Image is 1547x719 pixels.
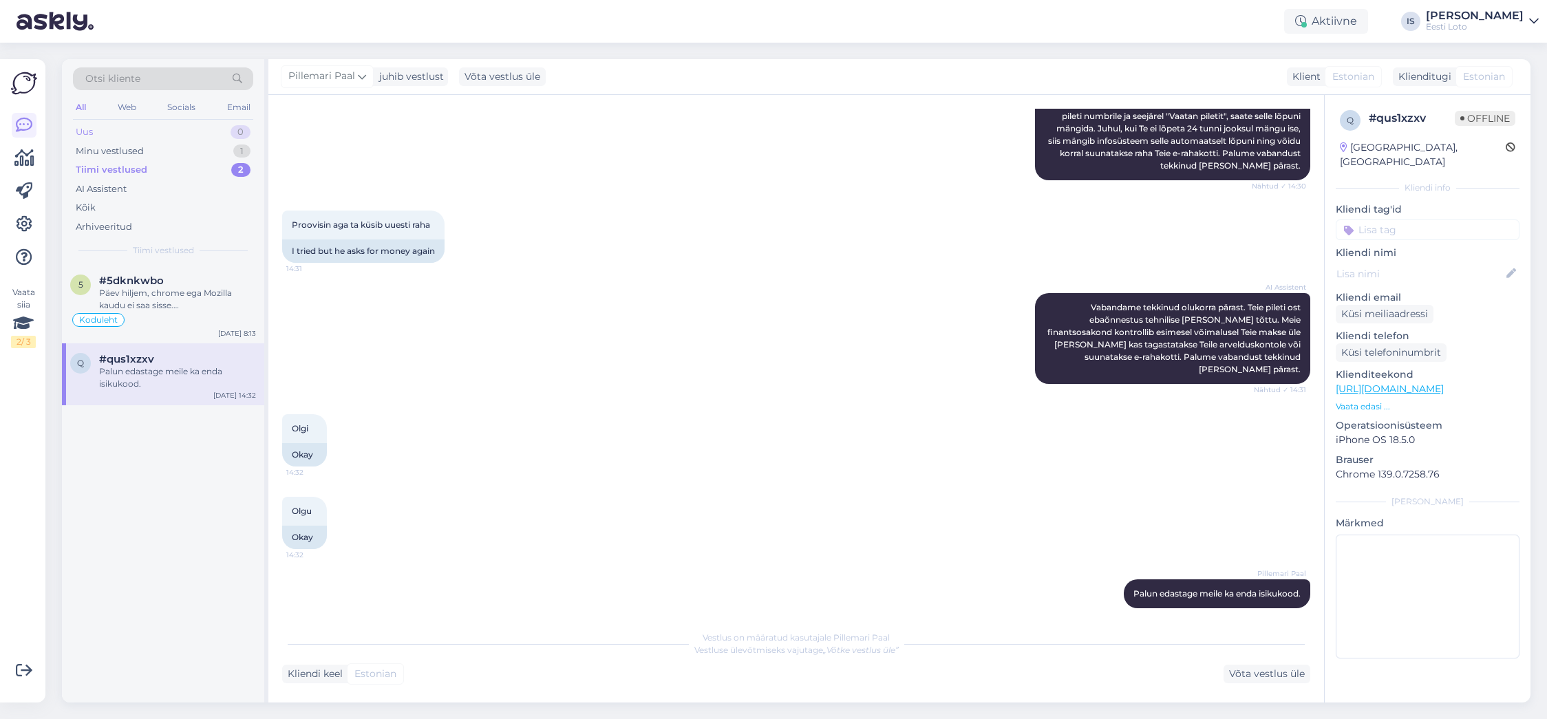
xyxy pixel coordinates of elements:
[282,443,327,466] div: Okay
[1252,181,1306,191] span: Nähtud ✓ 14:30
[292,506,312,516] span: Olgu
[1336,495,1519,508] div: [PERSON_NAME]
[99,365,256,390] div: Palun edastage meile ka enda isikukood.
[286,467,338,477] span: 14:32
[1336,467,1519,482] p: Chrome 139.0.7258.76
[288,69,355,84] span: Pillemari Paal
[374,69,444,84] div: juhib vestlust
[11,286,36,348] div: Vaata siia
[77,358,84,368] span: q
[1332,69,1374,84] span: Estonian
[694,645,899,655] span: Vestluse ülevõtmiseks vajutage
[1224,665,1310,683] div: Võta vestlus üle
[1284,9,1368,34] div: Aktiivne
[1336,305,1433,323] div: Küsi meiliaadressi
[1336,516,1519,530] p: Märkmed
[1347,115,1354,125] span: q
[11,336,36,348] div: 2 / 3
[1340,140,1506,169] div: [GEOGRAPHIC_DATA], [GEOGRAPHIC_DATA]
[1426,10,1539,32] a: [PERSON_NAME]Eesti Loto
[1393,69,1451,84] div: Klienditugi
[76,144,144,158] div: Minu vestlused
[1336,182,1519,194] div: Kliendi info
[231,125,250,139] div: 0
[76,220,132,234] div: Arhiveeritud
[79,316,118,324] span: Koduleht
[85,72,140,86] span: Otsi kliente
[133,244,194,257] span: Tiimi vestlused
[1455,111,1515,126] span: Offline
[1401,12,1420,31] div: IS
[115,98,139,116] div: Web
[76,182,127,196] div: AI Assistent
[354,667,396,681] span: Estonian
[218,328,256,339] div: [DATE] 8:13
[1426,10,1524,21] div: [PERSON_NAME]
[78,279,83,290] span: 5
[73,98,89,116] div: All
[1133,588,1301,599] span: Palun edastage meile ka enda isikukood.
[1336,367,1519,382] p: Klienditeekond
[282,667,343,681] div: Kliendi keel
[76,163,147,177] div: Tiimi vestlused
[1336,383,1444,395] a: [URL][DOMAIN_NAME]
[1047,302,1303,374] span: Vabandame tekkinud olukorra pärast. Teie pileti ost ebaõnnestus tehnilise [PERSON_NAME] tõttu. Me...
[282,526,327,549] div: Okay
[823,645,899,655] i: „Võtke vestlus üle”
[1463,69,1505,84] span: Estonian
[1426,21,1524,32] div: Eesti Loto
[224,98,253,116] div: Email
[1336,266,1504,281] input: Lisa nimi
[76,201,96,215] div: Kõik
[99,275,164,287] span: #5dknkwbo
[292,219,430,230] span: Proovisin aga ta küsib uuesti raha
[1336,433,1519,447] p: iPhone OS 18.5.0
[703,632,890,643] span: Vestlus on määratud kasutajale Pillemari Paal
[286,550,338,560] span: 14:32
[1254,385,1306,395] span: Nähtud ✓ 14:31
[1336,400,1519,413] p: Vaata edasi ...
[1287,69,1321,84] div: Klient
[1336,329,1519,343] p: Kliendi telefon
[99,287,256,312] div: Päev hiljem, chrome ega Mozilla kaudu ei saa sisse. [GEOGRAPHIC_DATA] kaudu [PERSON_NAME]. Ik 365...
[459,67,546,86] div: Võta vestlus üle
[1255,609,1306,619] span: 14:32
[1336,343,1447,362] div: Küsi telefoninumbrit
[1255,568,1306,579] span: Pillemari Paal
[292,423,308,433] span: Olgi
[1369,110,1455,127] div: # qus1xzxv
[76,125,93,139] div: Uus
[11,70,37,96] img: Askly Logo
[231,163,250,177] div: 2
[286,264,338,274] span: 14:31
[164,98,198,116] div: Socials
[1336,453,1519,467] p: Brauser
[1336,246,1519,260] p: Kliendi nimi
[1255,282,1306,292] span: AI Assistent
[1336,202,1519,217] p: Kliendi tag'id
[233,144,250,158] div: 1
[1336,219,1519,240] input: Lisa tag
[282,239,445,263] div: I tried but he asks for money again
[213,390,256,400] div: [DATE] 14:32
[1336,418,1519,433] p: Operatsioonisüsteem
[1336,290,1519,305] p: Kliendi email
[99,353,154,365] span: #qus1xzxv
